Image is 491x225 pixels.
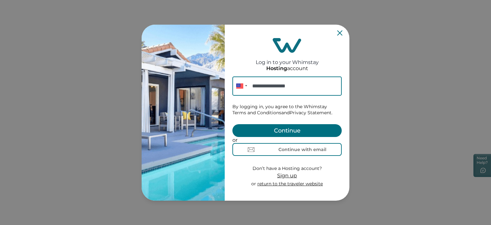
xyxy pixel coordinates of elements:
div: Continue with email [278,147,326,152]
button: Continue [232,124,342,137]
p: Hosting [266,65,287,72]
h2: Log in to your Whimstay [256,53,319,65]
img: auth-banner [142,25,225,201]
p: or [251,181,323,187]
a: Terms and Conditions [232,110,281,116]
p: or [232,137,342,143]
button: Close [337,30,342,36]
div: United States: + 1 [232,76,249,96]
p: account [266,65,308,72]
p: Don’t have a Hosting account? [251,165,323,172]
p: By logging in, you agree to the Whimstay and [232,104,342,116]
span: Sign up [277,173,297,179]
a: return to the traveler website [257,181,323,187]
a: Privacy Statement. [290,110,332,116]
img: login-logo [273,38,301,53]
button: Continue with email [232,143,342,156]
